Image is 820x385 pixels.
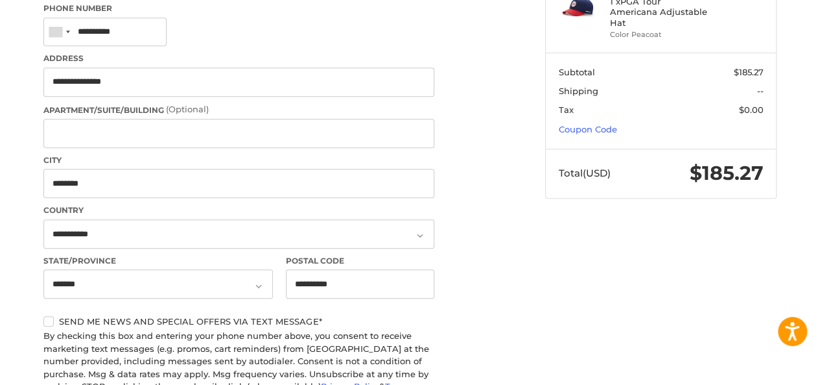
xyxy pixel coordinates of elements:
[690,161,764,185] span: $185.27
[43,53,434,64] label: Address
[559,67,595,77] span: Subtotal
[43,155,434,166] label: City
[166,104,209,114] small: (Optional)
[559,105,574,115] span: Tax
[43,255,273,267] label: State/Province
[559,86,598,96] span: Shipping
[43,3,434,14] label: Phone Number
[286,255,435,267] label: Postal Code
[43,205,434,216] label: Country
[610,29,709,40] li: Color Peacoat
[739,105,764,115] span: $0.00
[559,167,611,179] span: Total (USD)
[43,316,434,327] label: Send me news and special offers via text message*
[757,86,764,96] span: --
[559,124,617,134] a: Coupon Code
[734,67,764,77] span: $185.27
[43,103,434,116] label: Apartment/Suite/Building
